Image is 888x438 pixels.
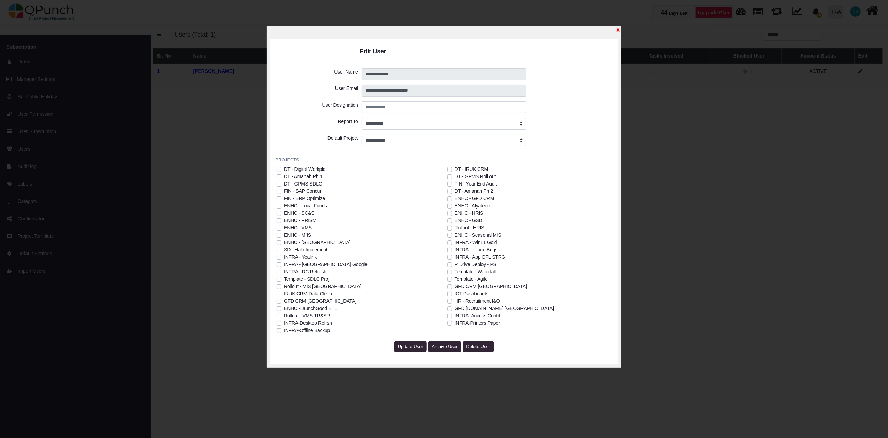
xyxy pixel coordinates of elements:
[284,319,332,327] div: INFRA-Desktop Refrsh
[284,195,325,202] div: FIN - ERP Optimize
[455,319,500,327] div: INFRA-Printers Paper
[398,344,423,349] span: Update User
[284,246,327,254] div: SD - Halo Implement
[284,290,332,297] div: IRUK CRM Data Clean
[455,312,500,319] div: INFRA- Access Contrl
[455,180,497,188] div: FIN - Year End Audit
[455,305,554,312] div: GFD [DOMAIN_NAME] [GEOGRAPHIC_DATA]
[276,85,360,97] div: User Email
[284,239,350,246] div: ENHC - [GEOGRAPHIC_DATA]
[284,217,316,224] div: ENHC - PRISM
[284,305,337,312] div: ENHC -LaunchGood ETL
[455,275,488,283] div: Template - Agile
[455,246,497,254] div: INFRA - Intune Bugs
[284,261,367,268] div: INFRA - [GEOGRAPHIC_DATA] Google
[455,210,483,217] div: ENHC - HRIS
[284,180,322,188] div: DT - GPMS SDLC
[455,261,496,268] div: R Drive Deploy - PS
[455,290,489,297] div: ICT Dashboards
[284,188,321,195] div: FIN - SAP Concur
[284,232,311,239] div: ENHC - MfIS
[455,224,485,232] div: Rollout - HRIS
[284,275,329,283] div: Template - SDLC Proj
[276,157,302,167] h3: Projects :
[455,254,505,261] div: INFRA - App OFL STRG
[284,297,356,305] div: GFD CRM [GEOGRAPHIC_DATA]
[284,327,330,334] div: INFRA-Offline Backup
[455,195,494,202] div: ENHC - GFD CRM
[455,202,492,210] div: ENHC - Alyateem
[284,283,361,290] div: Rollout - MIS [GEOGRAPHIC_DATA]
[284,254,317,261] div: INFRA - Yealink
[284,210,314,217] div: ENHC - SC&S
[394,341,427,352] button: Update User
[284,268,326,275] div: INFRA - DC Refresh
[276,68,360,80] div: User Name
[455,217,482,224] div: ENHC - GSD
[428,341,461,352] button: Archive User
[455,166,488,173] div: DT - IRUK CRM
[360,48,386,55] b: Edit User
[276,118,360,130] div: Report To
[284,312,330,319] div: Rollout - VMS TR&SR
[276,135,360,146] div: Default Project
[616,27,620,33] a: X
[455,268,496,275] div: Template - Waterfall
[455,297,500,305] div: HR - Recruitment I&O
[284,173,322,180] div: DT - Amanah Ph 1
[284,166,325,173] div: DT - Digital Workplc
[432,344,457,349] span: Archive User
[463,341,494,352] button: Delete User
[455,232,501,239] div: ENHC - Seasonal MIS
[284,202,327,210] div: ENHC - Local Funds
[455,239,497,246] div: INFRA - Win11 Gold
[455,283,527,290] div: GFD CRM [GEOGRAPHIC_DATA]
[455,173,496,180] div: DT - GPMS Roll out
[466,344,491,349] span: Delete User
[276,101,360,113] div: User Designation
[284,224,312,232] div: ENHC - VMS
[455,188,493,195] div: DT - Amanah Ph 2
